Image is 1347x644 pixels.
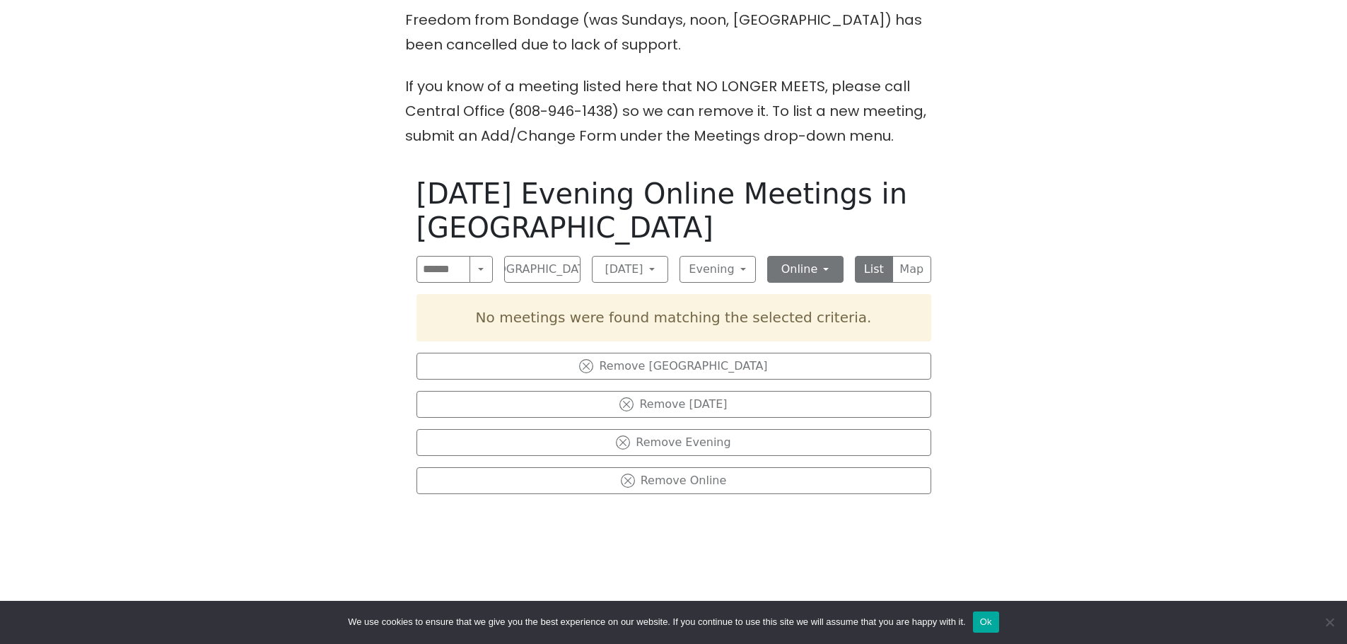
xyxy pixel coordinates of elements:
button: [GEOGRAPHIC_DATA] [504,256,581,283]
input: Search [416,256,471,283]
p: Freedom from Bondage (was Sundays, noon, [GEOGRAPHIC_DATA]) has been cancelled due to lack of sup... [405,8,943,57]
button: Remove [DATE] [416,391,931,418]
button: Evening [680,256,756,283]
button: Remove Evening [416,429,931,456]
button: [DATE] [592,256,668,283]
span: No [1322,615,1336,629]
button: Ok [973,611,999,633]
div: No meetings were found matching the selected criteria. [416,294,931,341]
button: Map [892,256,931,283]
button: Remove Online [416,467,931,494]
p: If you know of a meeting listed here that NO LONGER MEETS, please call Central Office (808-946-14... [405,74,943,148]
span: We use cookies to ensure that we give you the best experience on our website. If you continue to ... [348,615,965,629]
h1: [DATE] Evening Online Meetings in [GEOGRAPHIC_DATA] [416,177,931,245]
button: Online [767,256,844,283]
button: List [855,256,894,283]
button: Search [470,256,492,283]
button: Remove [GEOGRAPHIC_DATA] [416,353,931,380]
